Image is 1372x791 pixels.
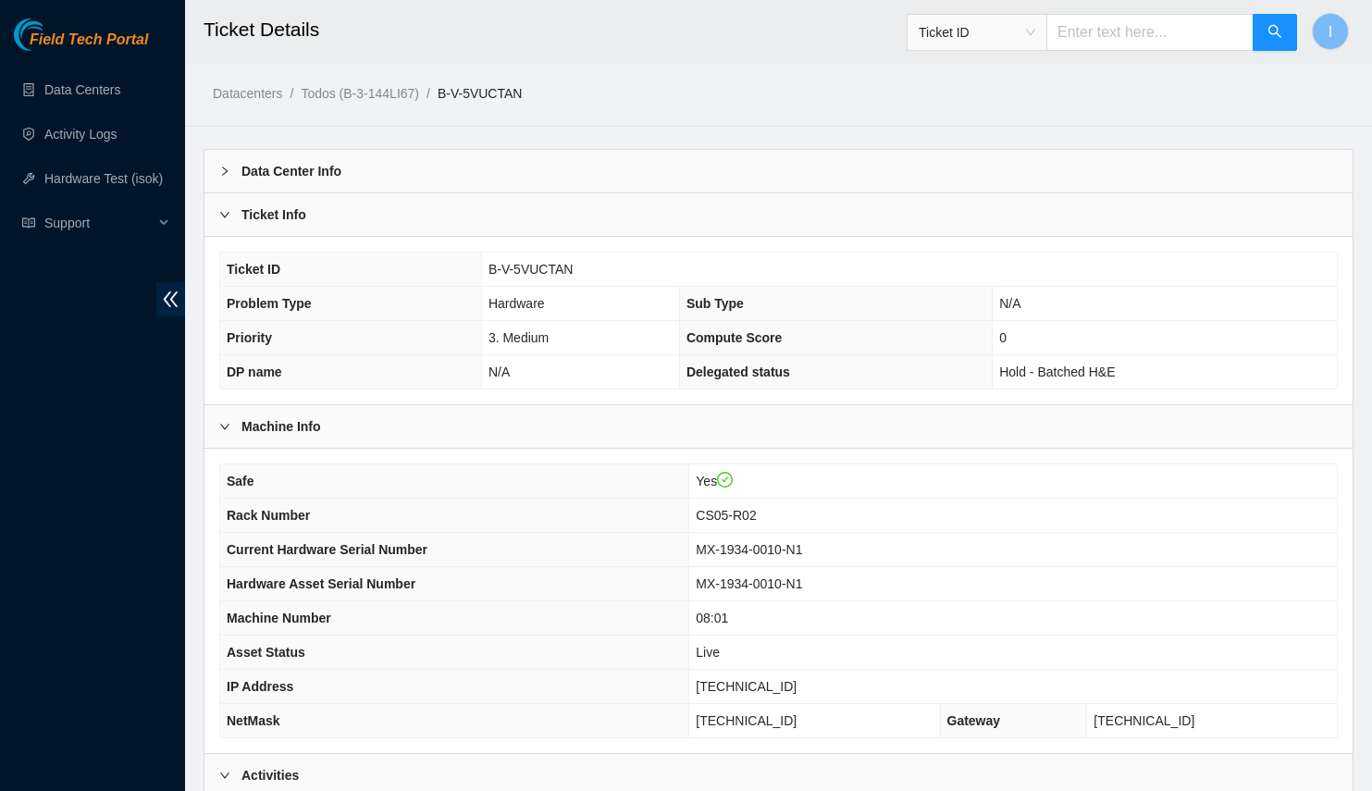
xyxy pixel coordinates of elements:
span: Live [696,645,720,660]
span: search [1267,24,1282,42]
a: Data Centers [44,82,120,97]
span: [TECHNICAL_ID] [1094,713,1194,728]
span: Delegated status [686,365,790,379]
span: [TECHNICAL_ID] [696,679,797,694]
span: Rack Number [227,508,310,523]
span: Machine Number [227,611,331,625]
b: Machine Info [241,416,321,437]
span: right [219,166,230,177]
span: Asset Status [227,645,305,660]
span: right [219,209,230,220]
b: Ticket Info [241,204,306,225]
a: Datacenters [213,86,282,101]
span: / [290,86,293,101]
a: Todos (B-3-144LI67) [301,86,419,101]
span: 0 [999,330,1007,345]
span: Hold - Batched H&E [999,365,1115,379]
input: Enter text here... [1046,14,1254,51]
span: Hardware Asset Serial Number [227,576,415,591]
button: search [1253,14,1297,51]
span: read [22,216,35,229]
span: Safe [227,474,254,488]
span: Priority [227,330,272,345]
span: MX-1934-0010-N1 [696,576,802,591]
span: [TECHNICAL_ID] [696,713,797,728]
span: Ticket ID [919,19,1035,46]
span: Current Hardware Serial Number [227,542,427,557]
span: 3. Medium [488,330,549,345]
span: 08:01 [696,611,728,625]
img: Akamai Technologies [14,19,93,51]
span: double-left [156,282,185,316]
a: Hardware Test (isok) [44,171,163,186]
span: Sub Type [686,296,744,311]
button: I [1312,13,1349,50]
span: N/A [488,365,510,379]
span: Hardware [488,296,545,311]
span: MX-1934-0010-N1 [696,542,802,557]
span: Problem Type [227,296,312,311]
a: Activity Logs [44,127,117,142]
b: Activities [241,765,299,785]
span: NetMask [227,713,280,728]
span: Support [44,204,154,241]
span: Field Tech Portal [30,31,148,49]
div: Data Center Info [204,150,1353,192]
span: N/A [999,296,1020,311]
div: Ticket Info [204,193,1353,236]
span: I [1329,20,1332,43]
a: B-V-5VUCTAN [438,86,523,101]
span: right [219,421,230,432]
span: DP name [227,365,282,379]
span: Yes [696,474,733,488]
span: Gateway [947,713,1001,728]
b: Data Center Info [241,161,341,181]
a: Akamai TechnologiesField Tech Portal [14,33,148,57]
span: CS05-R02 [696,508,756,523]
span: / [426,86,430,101]
span: Ticket ID [227,262,280,277]
div: Machine Info [204,405,1353,448]
span: B-V-5VUCTAN [488,262,574,277]
span: IP Address [227,679,293,694]
span: check-circle [717,472,734,488]
span: right [219,770,230,781]
span: Compute Score [686,330,782,345]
